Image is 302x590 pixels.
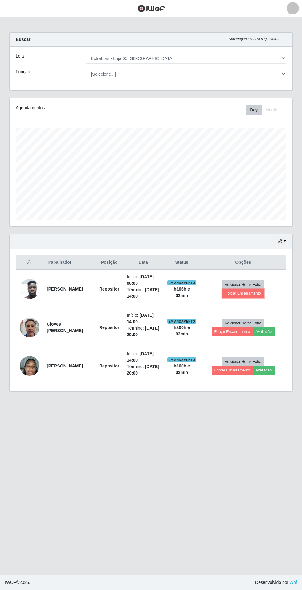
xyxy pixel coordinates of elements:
[253,366,275,375] button: Avaliação
[127,313,154,324] time: [DATE] 14:00
[127,325,160,338] li: Término:
[99,363,119,368] strong: Repositor
[167,319,197,324] span: EM ANDAMENTO
[16,105,123,111] div: Agendamentos
[99,287,119,291] strong: Repositor
[20,314,39,340] img: 1752934978017.jpeg
[229,37,279,41] i: Recarregando em 19 segundos...
[127,363,160,376] li: Término:
[288,580,297,585] a: iWof
[47,363,83,368] strong: [PERSON_NAME]
[246,105,281,115] div: First group
[246,105,262,115] button: Day
[16,69,30,75] label: Função
[5,579,30,586] span: © 2025 .
[167,280,197,285] span: EM ANDAMENTO
[222,280,264,289] button: Adicionar Horas Extra
[123,255,163,270] th: Data
[43,255,96,270] th: Trabalhador
[127,274,154,286] time: [DATE] 08:00
[261,105,281,115] button: Month
[174,325,190,336] strong: há 00 h e 02 min
[163,255,200,270] th: Status
[99,325,119,330] strong: Repositor
[5,580,16,585] span: IWOF
[137,5,165,12] img: CoreUI Logo
[16,37,30,42] strong: Buscar
[127,312,160,325] li: Início:
[174,287,190,298] strong: há 06 h e 02 min
[253,327,275,336] button: Avaliação
[20,348,39,383] img: 1755386143751.jpeg
[96,255,123,270] th: Posição
[127,351,160,363] li: Início:
[222,357,264,366] button: Adicionar Horas Extra
[20,276,39,302] img: 1752240503599.jpeg
[16,53,24,59] label: Loja
[174,363,190,375] strong: há 00 h e 02 min
[212,366,253,375] button: Forçar Encerramento
[246,105,286,115] div: Toolbar with button groups
[167,357,197,362] span: EM ANDAMENTO
[127,287,160,299] li: Término:
[47,287,83,291] strong: [PERSON_NAME]
[222,319,264,327] button: Adicionar Horas Extra
[127,351,154,363] time: [DATE] 14:00
[47,322,83,333] strong: Cloves [PERSON_NAME]
[255,579,297,586] span: Desenvolvido por
[200,255,286,270] th: Opções
[127,274,160,287] li: Início:
[212,327,253,336] button: Forçar Encerramento
[222,289,264,298] button: Forçar Encerramento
